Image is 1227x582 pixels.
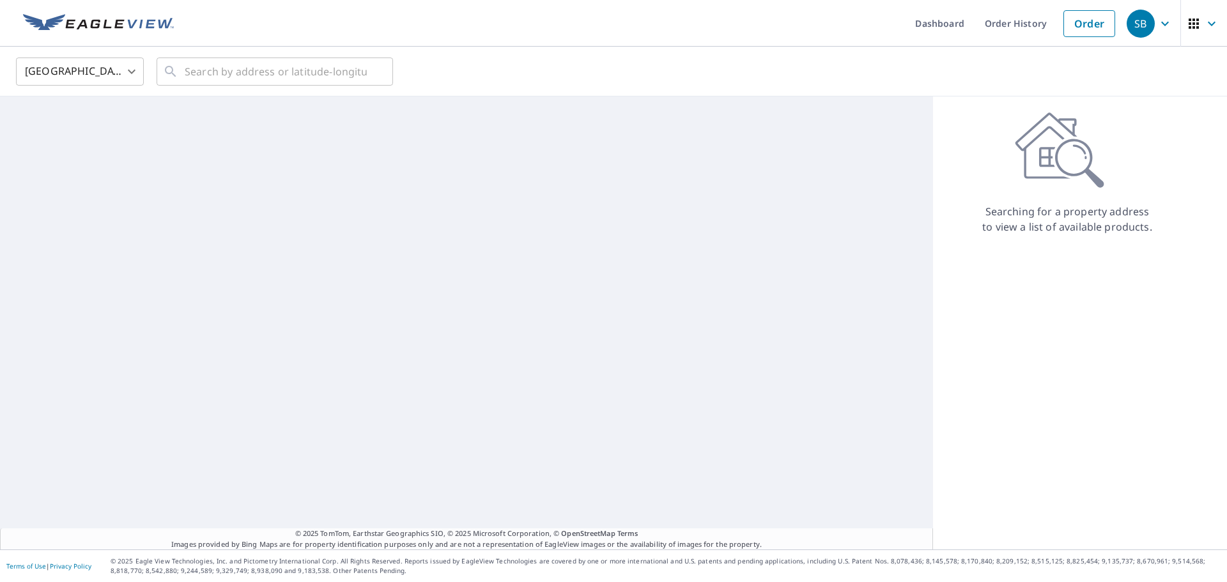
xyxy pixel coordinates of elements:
[1063,10,1115,37] a: Order
[295,528,638,539] span: © 2025 TomTom, Earthstar Geographics SIO, © 2025 Microsoft Corporation, ©
[50,562,91,571] a: Privacy Policy
[23,14,174,33] img: EV Logo
[617,528,638,538] a: Terms
[982,204,1153,234] p: Searching for a property address to view a list of available products.
[111,556,1221,576] p: © 2025 Eagle View Technologies, Inc. and Pictometry International Corp. All Rights Reserved. Repo...
[1127,10,1155,38] div: SB
[6,562,46,571] a: Terms of Use
[561,528,615,538] a: OpenStreetMap
[6,562,91,570] p: |
[16,54,144,89] div: [GEOGRAPHIC_DATA]
[185,54,367,89] input: Search by address or latitude-longitude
